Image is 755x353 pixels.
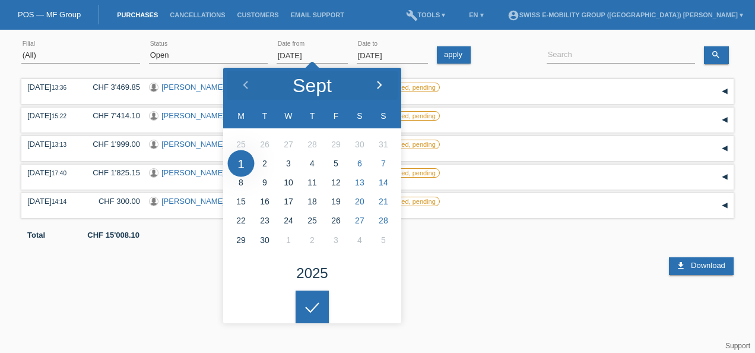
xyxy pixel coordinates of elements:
[502,11,749,18] a: account_circleSwiss E-Mobility Group ([GEOGRAPHIC_DATA]) [PERSON_NAME] ▾
[669,257,733,275] a: download Download
[691,261,725,270] span: Download
[716,111,734,129] div: expand/collapse
[84,197,140,206] div: CHF 300.00
[400,11,452,18] a: buildTools ▾
[369,168,440,178] label: unconfirmed, pending
[84,111,140,120] div: CHF 7'414.10
[369,111,440,121] label: unconfirmed, pending
[84,140,140,149] div: CHF 1'999.00
[369,140,440,149] label: unconfirmed, pending
[725,342,750,350] a: Support
[161,111,225,120] a: [PERSON_NAME]
[111,11,164,18] a: Purchases
[711,50,721,59] i: search
[716,140,734,157] div: expand/collapse
[369,83,440,92] label: unconfirmed, pending
[52,198,66,205] span: 14:14
[437,46,471,64] a: apply
[161,168,225,177] a: [PERSON_NAME]
[84,168,140,177] div: CHF 1'825.15
[676,261,686,270] i: download
[716,197,734,215] div: expand/collapse
[463,11,489,18] a: EN ▾
[27,231,45,239] b: Total
[369,197,440,206] label: unconfirmed, pending
[27,197,75,206] div: [DATE]
[27,111,75,120] div: [DATE]
[716,168,734,186] div: expand/collapse
[52,84,66,91] span: 13:36
[27,83,75,92] div: [DATE]
[18,10,81,19] a: POS — MF Group
[231,11,285,18] a: Customers
[293,76,332,95] div: Sept
[84,83,140,92] div: CHF 3'469.85
[296,266,328,280] div: 2025
[704,46,729,64] a: search
[161,83,225,92] a: [PERSON_NAME]
[27,140,75,149] div: [DATE]
[52,113,66,119] span: 15:22
[161,197,225,206] a: [PERSON_NAME]
[161,140,225,149] a: [PERSON_NAME]
[406,10,418,21] i: build
[27,168,75,177] div: [DATE]
[285,11,350,18] a: Email Support
[87,231,139,239] b: CHF 15'008.10
[716,83,734,100] div: expand/collapse
[52,170,66,176] span: 17:40
[164,11,231,18] a: Cancellations
[507,10,519,21] i: account_circle
[52,141,66,148] span: 13:13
